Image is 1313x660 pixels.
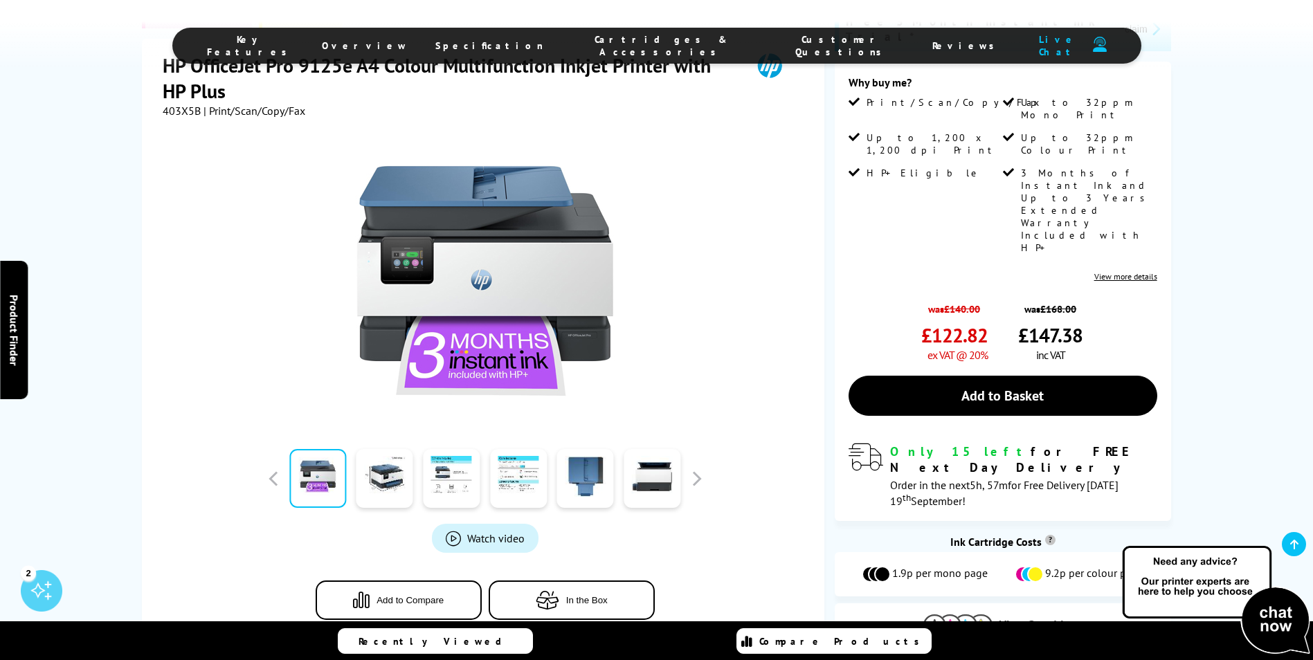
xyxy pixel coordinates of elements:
[1018,322,1083,348] span: £147.38
[1021,131,1154,156] span: Up to 32ppm Colour Print
[163,53,738,104] h1: HP OfficeJet Pro 9125e A4 Colour Multifunction Inkjet Printer with HP Plus
[207,33,294,58] span: Key Features
[927,348,988,362] span: ex VAT @ 20%
[890,443,1157,475] div: for FREE Next Day Delivery
[7,295,21,366] span: Product Finder
[921,295,988,315] span: was
[970,478,1008,492] span: 5h, 57m
[835,535,1171,549] div: Ink Cartridge Costs
[316,580,482,620] button: Add to Compare
[1036,348,1065,362] span: inc VAT
[1045,535,1056,545] sup: Cost per page
[1093,37,1107,53] img: user-headset-duotone.svg
[736,628,932,654] a: Compare Products
[903,491,911,504] sup: th
[467,531,525,545] span: Watch video
[489,580,655,620] button: In the Box
[1094,271,1157,282] a: View more details
[1040,302,1076,315] strike: £168.00
[359,635,516,648] span: Recently Viewed
[890,443,1031,459] span: Only 15 left
[432,524,538,553] a: Product_All_Videos
[867,167,981,179] span: HP+ Eligible
[867,131,999,156] span: Up to 1,200 x 1,200 dpi Print
[21,565,36,580] div: 2
[203,104,305,118] span: | Print/Scan/Copy/Fax
[759,635,927,648] span: Compare Products
[322,39,408,52] span: Overview
[779,33,905,58] span: Customer Questions
[350,145,621,416] img: HP OfficeJet Pro 9125e
[571,33,752,58] span: Cartridges & Accessories
[867,96,1044,109] span: Print/Scan/Copy/Fax
[944,302,980,315] strike: £140.00
[999,619,1083,632] span: View Cartridges
[1021,96,1154,121] span: Up to 32ppm Mono Print
[1021,167,1154,254] span: 3 Months of Instant Ink and Up to 3 Years Extended Warranty Included with HP+
[890,478,1119,508] span: Order in the next for Free Delivery [DATE] 19 September!
[1045,566,1143,583] span: 9.2p per colour page
[849,75,1157,96] div: Why buy me?
[892,566,988,583] span: 1.9p per mono page
[377,595,444,605] span: Add to Compare
[566,595,608,605] span: In the Box
[1029,33,1085,58] span: Live Chat
[435,39,543,52] span: Specification
[845,614,1161,636] button: View Cartridges
[338,628,533,654] a: Recently Viewed
[849,376,1157,416] a: Add to Basket
[1119,544,1313,657] img: Open Live Chat window
[923,614,993,636] img: Cartridges
[932,39,1002,52] span: Reviews
[163,104,201,118] span: 403X5B
[1018,295,1083,315] span: was
[921,322,988,348] span: £122.82
[849,443,1157,507] div: modal_delivery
